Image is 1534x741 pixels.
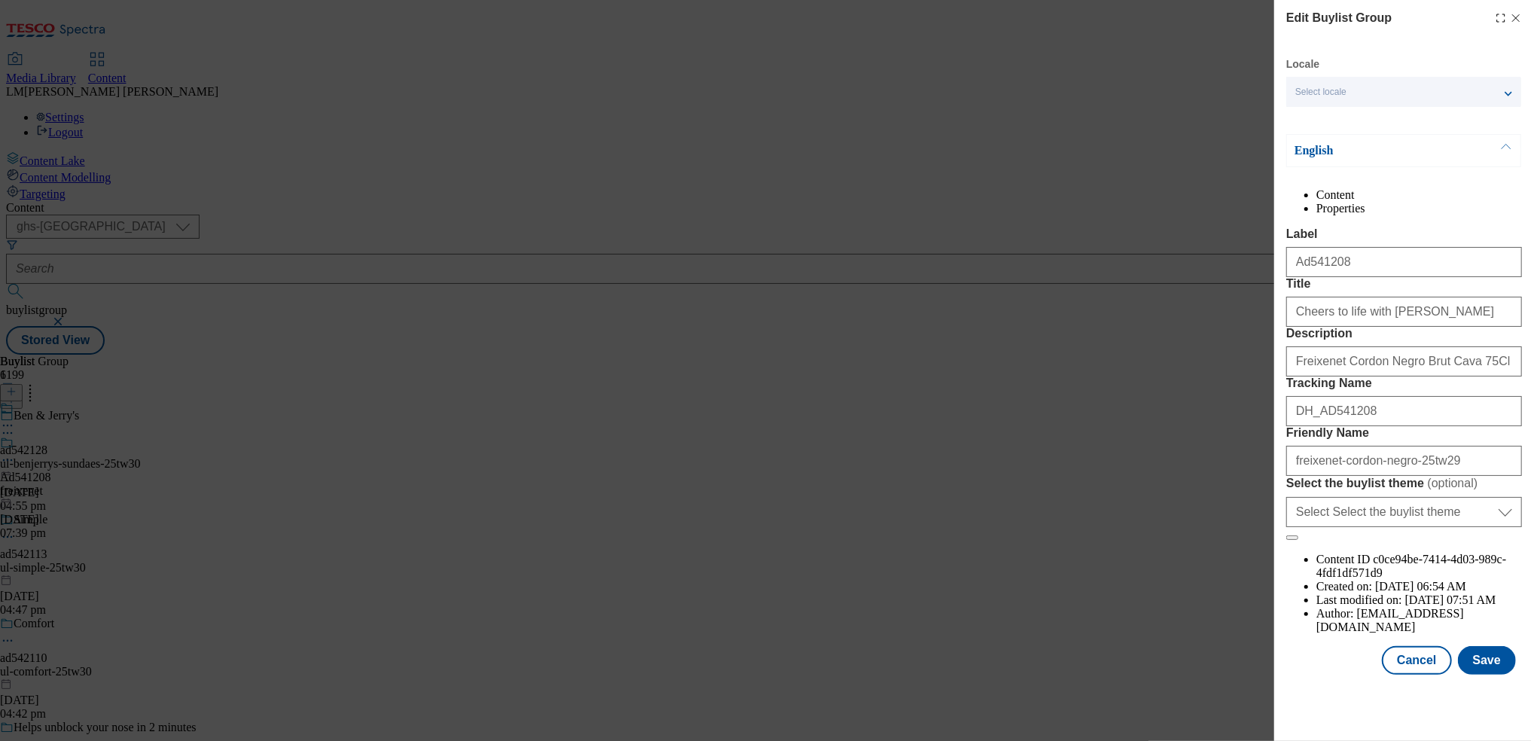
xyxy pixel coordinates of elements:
label: Locale [1286,60,1319,69]
label: Description [1286,327,1522,340]
label: Tracking Name [1286,377,1522,390]
li: Content ID [1316,553,1522,580]
span: Select locale [1295,87,1346,98]
input: Enter Label [1286,247,1522,277]
label: Title [1286,277,1522,291]
input: Enter Friendly Name [1286,446,1522,476]
input: Enter Description [1286,346,1522,377]
h4: Edit Buylist Group [1286,9,1392,27]
input: Enter Title [1286,297,1522,327]
li: Last modified on: [1316,593,1522,607]
button: Select locale [1286,77,1521,107]
input: Enter Tracking Name [1286,396,1522,426]
span: ( optional ) [1428,477,1478,489]
li: Properties [1316,202,1522,215]
label: Friendly Name [1286,426,1522,440]
li: Content [1316,188,1522,202]
li: Created on: [1316,580,1522,593]
p: English [1295,143,1453,158]
button: Save [1458,646,1516,675]
button: Cancel [1382,646,1451,675]
label: Label [1286,227,1522,241]
span: [DATE] 06:54 AM [1375,580,1466,593]
span: [EMAIL_ADDRESS][DOMAIN_NAME] [1316,607,1464,633]
span: c0ce94be-7414-4d03-989c-4fdf1df571d9 [1316,553,1506,579]
span: [DATE] 07:51 AM [1405,593,1496,606]
li: Author: [1316,607,1522,634]
label: Select the buylist theme [1286,476,1522,491]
